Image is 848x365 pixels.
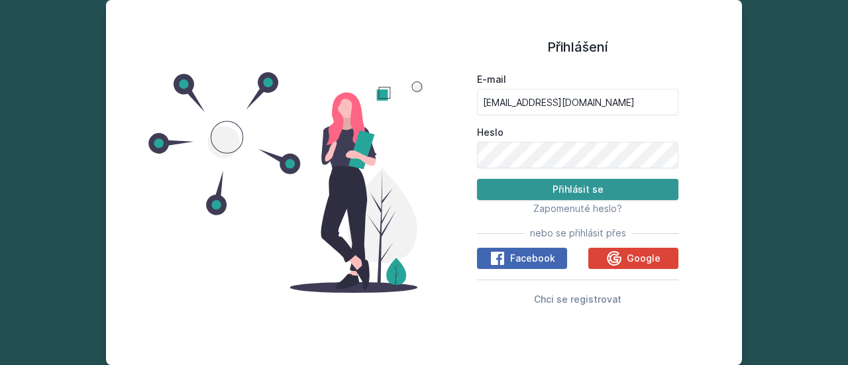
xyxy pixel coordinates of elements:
span: Chci se registrovat [534,293,621,305]
button: Chci se registrovat [534,291,621,307]
span: Facebook [510,252,555,265]
input: Tvoje e-mailová adresa [477,89,678,115]
button: Facebook [477,248,567,269]
button: Přihlásit se [477,179,678,200]
label: Heslo [477,126,678,139]
span: nebo se přihlásit přes [530,227,626,240]
h1: Přihlášení [477,37,678,57]
label: E-mail [477,73,678,86]
button: Google [588,248,678,269]
span: Google [627,252,661,265]
span: Zapomenuté heslo? [533,203,622,214]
